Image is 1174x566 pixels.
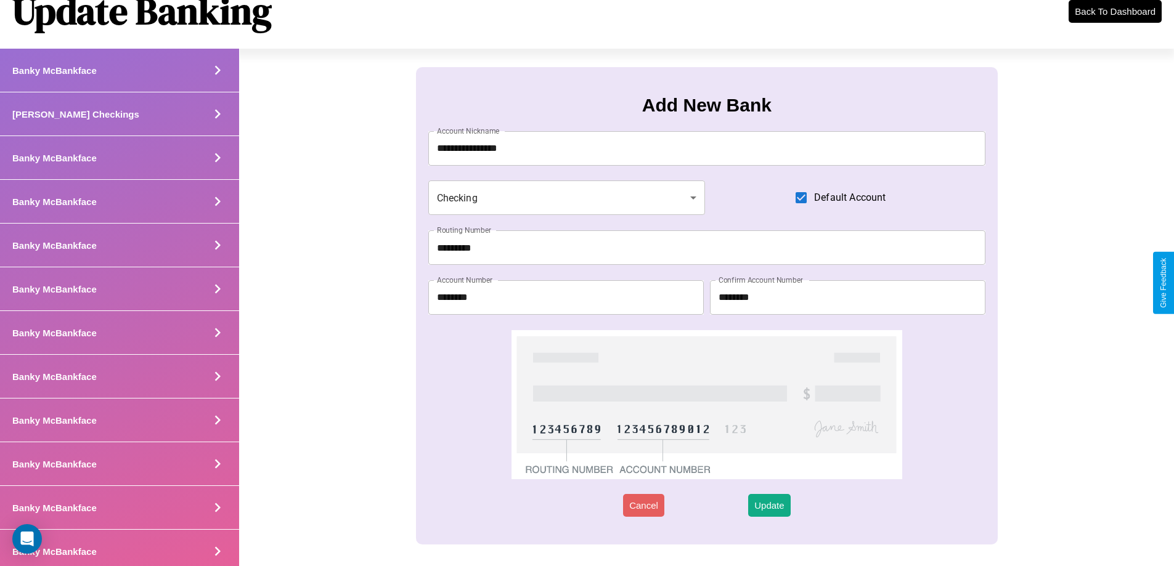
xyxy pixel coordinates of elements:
h4: Banky McBankface [12,153,97,163]
h4: Banky McBankface [12,415,97,426]
label: Routing Number [437,225,491,235]
h4: Banky McBankface [12,240,97,251]
h3: Add New Bank [642,95,772,116]
h4: Banky McBankface [12,328,97,338]
img: check [512,330,902,479]
div: Give Feedback [1159,258,1168,308]
label: Account Nickname [437,126,500,136]
h4: Banky McBankface [12,65,97,76]
h4: Banky McBankface [12,284,97,294]
h4: Banky McBankface [12,371,97,382]
button: Update [748,494,790,517]
label: Confirm Account Number [719,275,803,285]
h4: Banky McBankface [12,503,97,513]
div: Open Intercom Messenger [12,524,42,554]
h4: Banky McBankface [12,459,97,469]
button: Cancel [623,494,664,517]
div: Checking [428,180,706,215]
label: Account Number [437,275,492,285]
h4: Banky McBankface [12,196,97,207]
h4: Banky McBankface [12,546,97,557]
span: Default Account [814,190,886,205]
h4: [PERSON_NAME] Checkings [12,109,139,119]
